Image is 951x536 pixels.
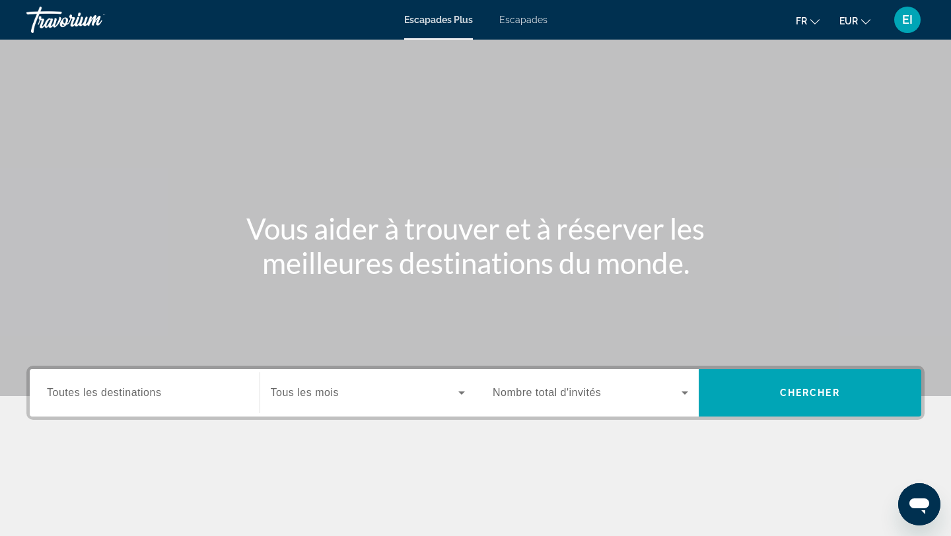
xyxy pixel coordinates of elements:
font: EUR [839,16,858,26]
button: Changer de devise [839,11,870,30]
a: Travorium [26,3,158,37]
button: Chercher [699,369,922,417]
a: Escapades [499,15,547,25]
font: EI [902,13,913,26]
span: Nombre total d'invités [493,387,601,398]
span: Tous les mois [271,387,339,398]
div: Widget de recherche [30,369,921,417]
iframe: Bouton de lancement de la fenêtre de messagerie [898,483,940,525]
h1: Vous aider à trouver et à réserver les meilleures destinations du monde. [228,211,723,280]
button: Changer de langue [796,11,820,30]
a: Escapades Plus [404,15,473,25]
font: fr [796,16,807,26]
button: Menu utilisateur [890,6,925,34]
span: Toutes les destinations [47,387,161,398]
span: Chercher [780,387,840,398]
